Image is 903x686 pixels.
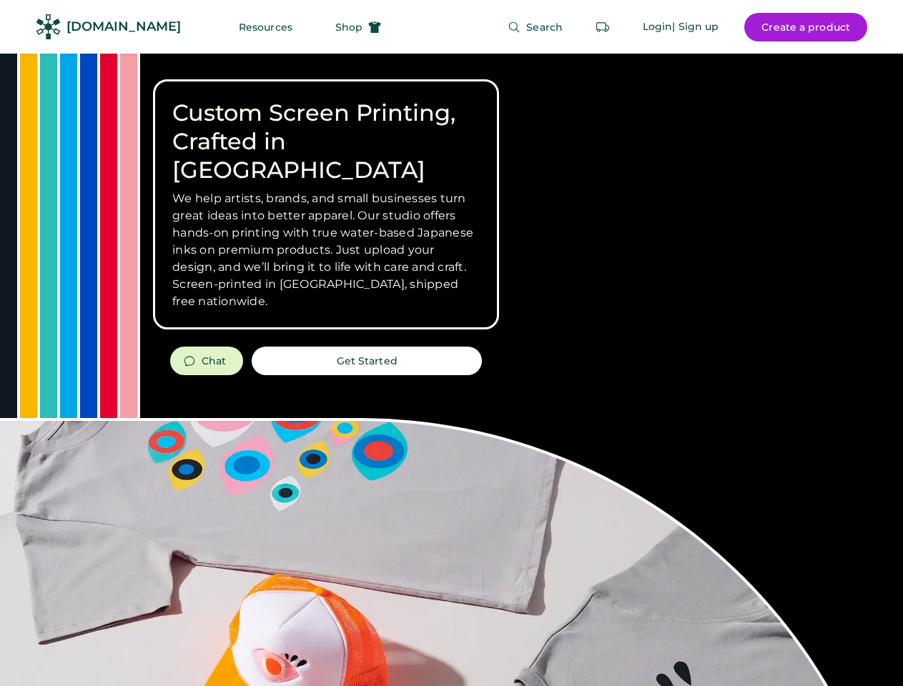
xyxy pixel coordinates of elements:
[588,13,617,41] button: Retrieve an order
[172,190,480,310] h3: We help artists, brands, and small businesses turn great ideas into better apparel. Our studio of...
[526,22,563,32] span: Search
[672,20,719,34] div: | Sign up
[170,347,243,375] button: Chat
[318,13,398,41] button: Shop
[490,13,580,41] button: Search
[66,18,181,36] div: [DOMAIN_NAME]
[252,347,482,375] button: Get Started
[172,99,480,184] h1: Custom Screen Printing, Crafted in [GEOGRAPHIC_DATA]
[335,22,362,32] span: Shop
[643,20,673,34] div: Login
[36,14,61,39] img: Rendered Logo - Screens
[222,13,310,41] button: Resources
[744,13,867,41] button: Create a product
